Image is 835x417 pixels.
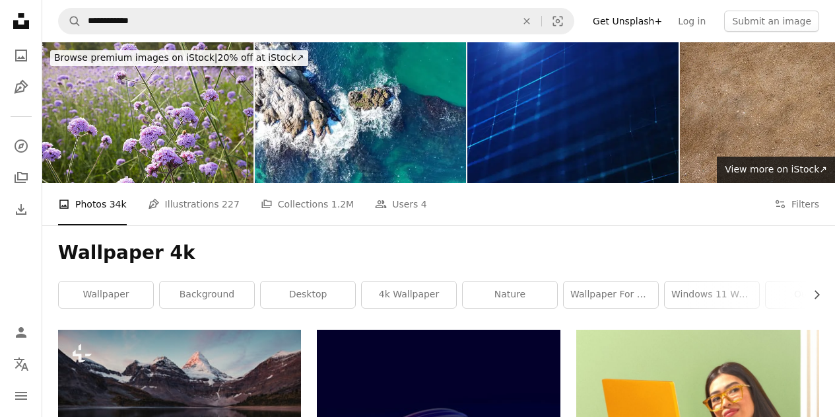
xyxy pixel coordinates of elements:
button: Search Unsplash [59,9,81,34]
span: View more on iStock ↗ [725,164,827,174]
button: Language [8,351,34,377]
a: Illustrations [8,74,34,100]
a: Log in / Sign up [8,319,34,346]
a: Log in [670,11,714,32]
img: Purple verbena in the garden [42,42,253,183]
button: Clear [512,9,541,34]
button: Submit an image [724,11,819,32]
a: Download History [8,196,34,223]
h1: Wallpaper 4k [58,241,819,265]
button: Filters [774,183,819,225]
span: 20% off at iStock ↗ [54,52,304,63]
img: Where Sea Meets Stone: Aerial Shots of Waves Crashing with Power and Grace [255,42,466,183]
img: 4K Digital Cyberspace with Particles and Digital Data Network Connections. High Speed Connection ... [467,42,679,183]
a: a mountain is reflected in the still water of a lake [58,405,301,417]
button: Menu [8,383,34,409]
span: 227 [222,197,240,211]
a: background [160,282,254,308]
a: desktop [261,282,355,308]
span: 4 [421,197,427,211]
a: Collections [8,165,34,191]
a: View more on iStock↗ [717,157,835,183]
button: Visual search [542,9,574,34]
a: wallpaper [59,282,153,308]
span: 1.2M [331,197,354,211]
a: Browse premium images on iStock|20% off at iStock↗ [42,42,316,74]
a: wallpaper for mobile [564,282,658,308]
a: Illustrations 227 [148,183,240,225]
a: Explore [8,133,34,159]
a: 4k wallpaper [362,282,456,308]
a: Users 4 [375,183,427,225]
span: Browse premium images on iStock | [54,52,217,63]
a: windows 11 wallpaper [665,282,759,308]
a: Get Unsplash+ [585,11,670,32]
a: Photos [8,42,34,69]
button: scroll list to the right [805,282,819,308]
form: Find visuals sitewide [58,8,574,34]
a: nature [463,282,557,308]
a: Collections 1.2M [261,183,354,225]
